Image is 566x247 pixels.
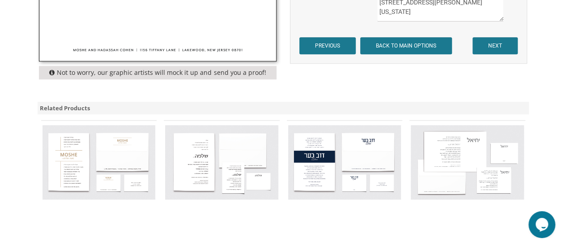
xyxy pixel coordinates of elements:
[528,211,557,238] iframe: chat widget
[411,125,524,199] img: Bar Mitzvah Invitation Style 19
[165,125,278,199] img: Bar Mitzvah Invitation Style 16
[288,125,401,199] img: Bar Mitzvah Invitation Style 17
[299,37,356,54] input: PREVIOUS
[43,125,156,199] img: Bar Mitzvah Invitation Style 2
[38,102,529,115] div: Related Products
[360,37,452,54] input: BACK TO MAIN OPTIONS
[472,37,518,54] input: NEXT
[39,66,276,79] div: Not to worry, our graphic artists will mock it up and send you a proof!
